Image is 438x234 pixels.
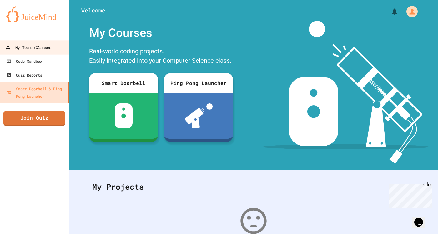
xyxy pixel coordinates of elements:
[89,73,158,93] div: Smart Doorbell
[6,6,63,22] img: logo-orange.svg
[3,2,43,40] div: Chat with us now!Close
[3,111,65,126] a: Join Quiz
[86,21,236,45] div: My Courses
[379,6,400,17] div: My Notifications
[6,71,42,79] div: Quiz Reports
[185,103,213,128] img: ppl-with-ball.png
[6,57,42,65] div: Code Sandbox
[115,103,133,128] img: sdb-white.svg
[6,85,65,100] div: Smart Doorbell & Ping Pong Launcher
[5,44,51,52] div: My Teams/Classes
[86,175,421,199] div: My Projects
[262,21,430,164] img: banner-image-my-projects.png
[86,45,236,68] div: Real-world coding projects. Easily integrated into your Computer Science class.
[386,182,432,208] iframe: chat widget
[164,73,233,93] div: Ping Pong Launcher
[400,4,419,19] div: My Account
[412,209,432,228] iframe: chat widget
